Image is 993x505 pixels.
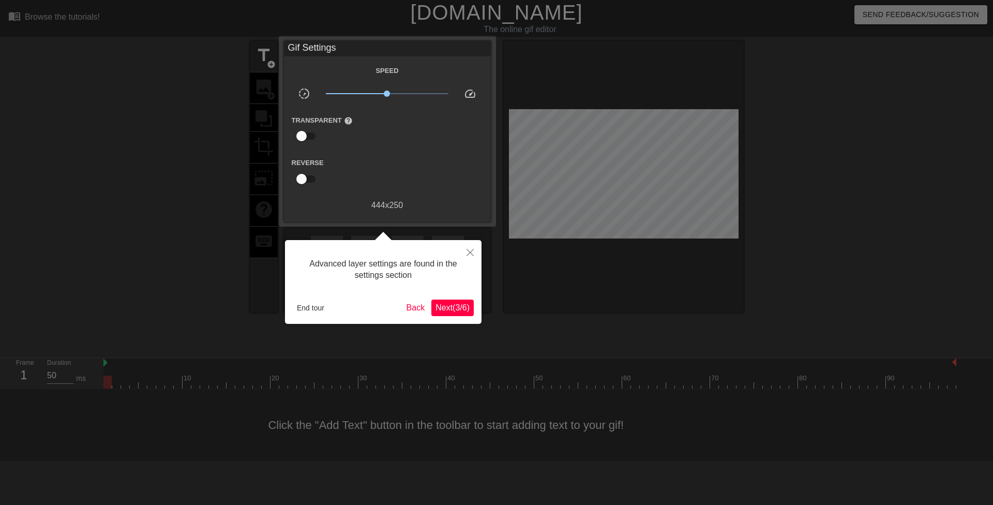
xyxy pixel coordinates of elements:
button: End tour [293,300,328,316]
button: Back [402,300,429,316]
div: Advanced layer settings are found in the settings section [293,248,474,292]
span: Next ( 3 / 6 ) [435,303,470,312]
button: Close [459,240,482,264]
button: Next [431,300,474,316]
